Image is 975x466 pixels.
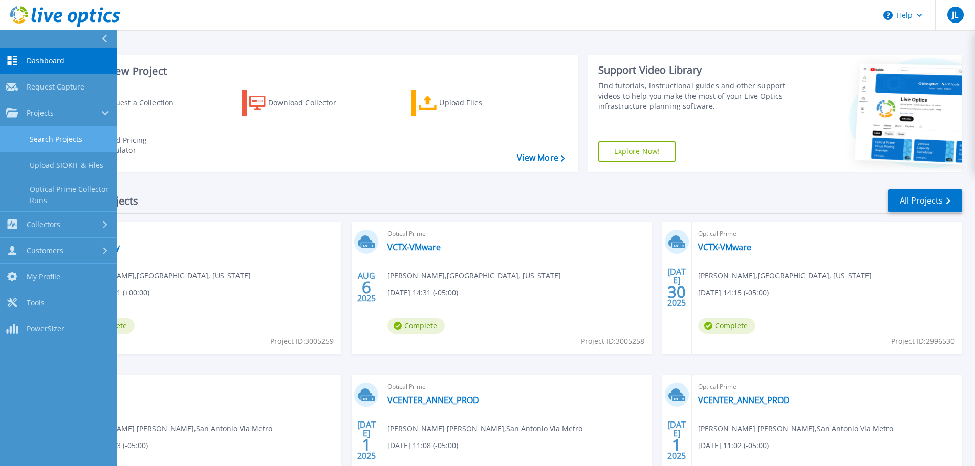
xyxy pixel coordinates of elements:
span: Project ID: 2996530 [891,336,955,347]
a: VCTX-VMware [698,242,751,252]
span: Optical Prime [387,381,645,392]
a: VCTX-VMware [387,242,441,252]
div: Find tutorials, instructional guides and other support videos to help you make the most of your L... [598,81,789,112]
a: VCTX-Unity [77,242,120,252]
span: Optical Prime [698,228,956,239]
a: All Projects [888,189,962,212]
span: [PERSON_NAME] , [GEOGRAPHIC_DATA], [US_STATE] [77,270,251,281]
div: [DATE] 2025 [357,421,376,459]
div: Support Video Library [598,63,789,77]
span: Projects [27,108,54,118]
a: Upload Files [411,90,526,116]
span: [PERSON_NAME] , [GEOGRAPHIC_DATA], [US_STATE] [698,270,872,281]
span: PowerSizer [27,324,64,334]
a: VCENTER_ANNEX_PROD [698,395,790,405]
span: Project ID: 3005258 [581,336,644,347]
a: Cloud Pricing Calculator [73,132,187,158]
span: My Profile [27,272,60,281]
div: Cloud Pricing Calculator [100,135,182,156]
a: Request a Collection [73,90,187,116]
a: Download Collector [242,90,356,116]
span: 30 [667,287,686,296]
h3: Start a New Project [73,65,565,77]
span: [DATE] 11:02 (-05:00) [698,440,769,451]
span: Optical Prime [698,381,956,392]
div: AUG 2025 [357,269,376,306]
span: Dashboard [27,56,64,65]
a: Explore Now! [598,141,676,162]
span: Project ID: 3005259 [270,336,334,347]
a: View More [517,153,565,163]
span: [DATE] 11:08 (-05:00) [387,440,458,451]
div: Upload Files [439,93,521,113]
span: [DATE] 14:31 (-05:00) [387,287,458,298]
span: Tools [27,298,45,307]
span: Request Capture [27,82,84,92]
span: Complete [387,318,445,334]
span: Customers [27,246,63,255]
div: [DATE] 2025 [667,269,686,306]
div: Request a Collection [102,93,184,113]
span: 1 [672,440,681,449]
div: Download Collector [268,93,350,113]
span: [PERSON_NAME] [PERSON_NAME] , San Antonio Via Metro [387,423,582,434]
span: 6 [362,283,371,292]
span: [PERSON_NAME] [PERSON_NAME] , San Antonio Via Metro [698,423,893,434]
span: Complete [698,318,755,334]
span: JL [952,11,958,19]
span: Optical Prime [77,381,335,392]
span: 1 [362,440,371,449]
span: Optical Prime [387,228,645,239]
span: [DATE] 14:15 (-05:00) [698,287,769,298]
span: Collectors [27,220,60,229]
span: [PERSON_NAME] [PERSON_NAME] , San Antonio Via Metro [77,423,272,434]
span: Unity [77,228,335,239]
span: [PERSON_NAME] , [GEOGRAPHIC_DATA], [US_STATE] [387,270,561,281]
div: [DATE] 2025 [667,421,686,459]
a: VCENTER_ANNEX_PROD [387,395,479,405]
